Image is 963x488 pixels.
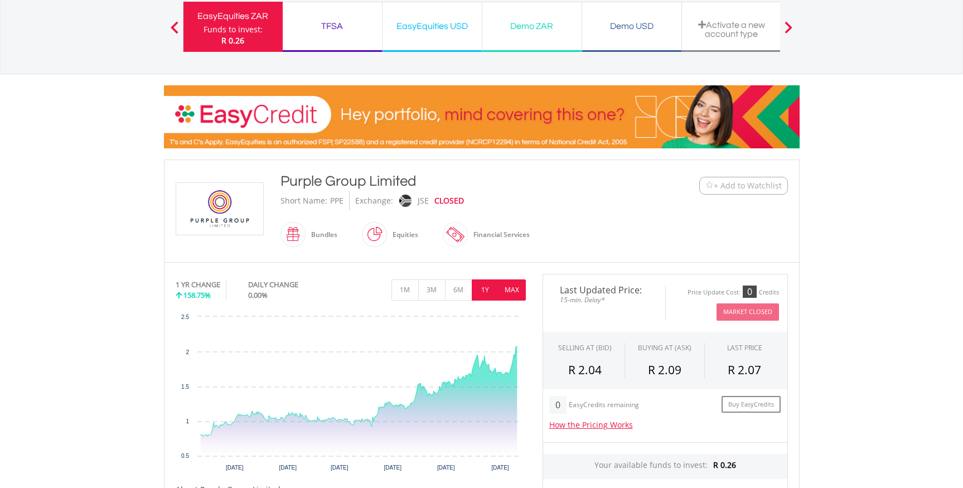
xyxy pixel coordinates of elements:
text: 2.5 [181,314,189,320]
div: Financial Services [468,221,530,248]
button: 6M [445,279,472,301]
div: Activate a new account type [689,20,775,38]
div: Your available funds to invest: [543,454,787,479]
div: Demo USD [589,18,675,34]
span: R 0.26 [713,460,736,470]
button: MAX [499,279,526,301]
text: [DATE] [279,465,297,471]
div: Equities [387,221,418,248]
text: 1 [186,418,189,424]
div: 1 YR CHANGE [176,279,220,290]
div: Funds to invest: [204,24,263,35]
div: LAST PRICE [727,343,762,352]
div: Purple Group Limited [280,171,631,191]
button: 1M [391,279,419,301]
text: 2 [186,349,189,355]
span: 15-min. Delay* [551,294,657,305]
div: EasyEquities USD [389,18,475,34]
div: Bundles [306,221,337,248]
div: EasyCredits remaining [569,401,639,410]
button: 3M [418,279,446,301]
div: CLOSED [434,191,464,210]
button: Watchlist + Add to Watchlist [699,177,788,195]
div: EasyEquities ZAR [190,8,276,24]
svg: Interactive chart [176,311,526,479]
a: Buy EasyCredits [722,396,781,413]
button: Market Closed [717,303,779,321]
button: 1Y [472,279,499,301]
span: Last Updated Price: [551,286,657,294]
span: R 2.07 [728,362,761,378]
div: Price Update Cost: [688,288,741,297]
span: + Add to Watchlist [714,180,782,191]
div: SELLING AT (BID) [558,343,612,352]
div: 0 [549,396,567,414]
div: Chart. Highcharts interactive chart. [176,311,526,479]
div: Short Name: [280,191,327,210]
div: PPE [330,191,343,210]
text: [DATE] [330,465,348,471]
span: 158.75% [183,290,211,300]
img: EasyCredit Promotion Banner [164,85,800,148]
img: EQU.ZA.PPE.png [178,183,262,235]
text: 0.5 [181,453,189,459]
text: 1.5 [181,384,189,390]
img: Watchlist [705,181,714,190]
span: 0.00% [248,290,268,300]
div: JSE [418,191,429,210]
a: How the Pricing Works [549,419,633,430]
text: [DATE] [226,465,244,471]
span: R 2.04 [568,362,602,378]
text: [DATE] [491,465,509,471]
span: R 0.26 [221,35,244,46]
span: BUYING AT (ASK) [638,343,691,352]
text: [DATE] [384,465,401,471]
span: R 2.09 [648,362,681,378]
text: [DATE] [437,465,455,471]
div: Credits [759,288,779,297]
div: 0 [743,286,757,298]
div: Exchange: [355,191,393,210]
div: DAILY CHANGE [248,279,336,290]
div: TFSA [289,18,375,34]
img: jse.png [399,195,411,207]
div: Demo ZAR [489,18,575,34]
